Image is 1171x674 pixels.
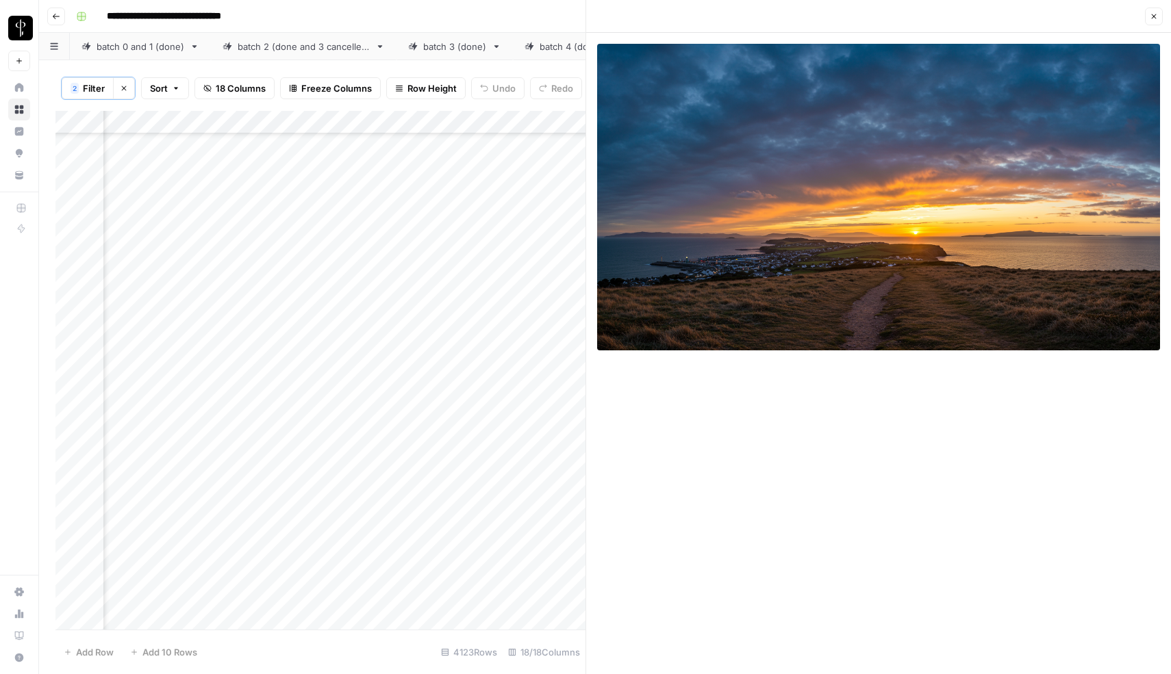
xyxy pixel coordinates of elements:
a: Settings [8,581,30,603]
span: Undo [492,81,516,95]
button: 2Filter [62,77,113,99]
span: Redo [551,81,573,95]
button: Redo [530,77,582,99]
button: Add Row [55,641,122,663]
button: Add 10 Rows [122,641,205,663]
img: Row/Cell [597,44,1160,350]
span: Sort [150,81,168,95]
a: Opportunities [8,142,30,164]
span: 18 Columns [216,81,266,95]
div: 4123 Rows [436,641,503,663]
button: Help + Support [8,647,30,669]
button: Row Height [386,77,466,99]
a: Usage [8,603,30,625]
a: batch 4 (done up to 11000) [513,33,683,60]
button: Workspace: LP Production Workloads [8,11,30,45]
a: Learning Hub [8,625,30,647]
a: batch 0 and 1 (done) [70,33,211,60]
div: batch 0 and 1 (done) [97,40,184,53]
span: 2 [73,83,77,94]
div: 18/18 Columns [503,641,585,663]
div: 2 [71,83,79,94]
img: LP Production Workloads Logo [8,16,33,40]
a: batch 2 (done and 3 cancelled) [211,33,396,60]
span: Freeze Columns [301,81,372,95]
a: Insights [8,120,30,142]
button: Undo [471,77,525,99]
span: Add 10 Rows [142,645,197,659]
a: Your Data [8,164,30,186]
span: Row Height [407,81,457,95]
span: Add Row [76,645,114,659]
a: Home [8,77,30,99]
a: batch 3 (done) [396,33,513,60]
button: Freeze Columns [280,77,381,99]
button: Sort [141,77,189,99]
a: Browse [8,99,30,120]
div: batch 4 (done up to 11000) [540,40,656,53]
div: batch 3 (done) [423,40,486,53]
span: Filter [83,81,105,95]
button: 18 Columns [194,77,275,99]
div: batch 2 (done and 3 cancelled) [238,40,370,53]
